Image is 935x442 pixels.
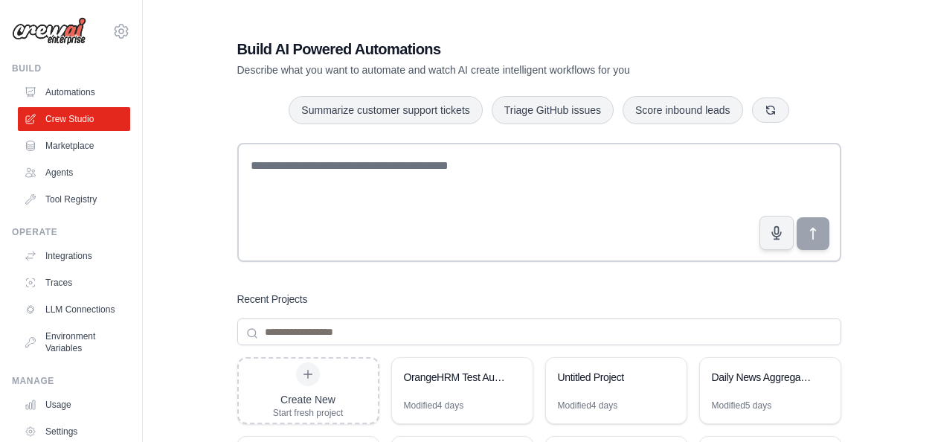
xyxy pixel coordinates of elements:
[18,298,130,321] a: LLM Connections
[18,134,130,158] a: Marketplace
[712,370,814,385] div: Daily News Aggregation System
[18,80,130,104] a: Automations
[18,393,130,417] a: Usage
[12,17,86,45] img: Logo
[623,96,743,124] button: Score inbound leads
[558,370,660,385] div: Untitled Project
[752,97,789,123] button: Get new suggestions
[273,392,344,407] div: Create New
[18,271,130,295] a: Traces
[289,96,482,124] button: Summarize customer support tickets
[237,39,737,60] h1: Build AI Powered Automations
[18,324,130,360] a: Environment Variables
[12,63,130,74] div: Build
[404,370,506,385] div: OrangeHRM Test Automation Suite
[712,400,772,411] div: Modified 5 days
[237,63,737,77] p: Describe what you want to automate and watch AI create intelligent workflows for you
[759,216,794,250] button: Click to speak your automation idea
[237,292,308,307] h3: Recent Projects
[273,407,344,419] div: Start fresh project
[18,107,130,131] a: Crew Studio
[558,400,618,411] div: Modified 4 days
[18,188,130,211] a: Tool Registry
[18,161,130,185] a: Agents
[12,226,130,238] div: Operate
[492,96,614,124] button: Triage GitHub issues
[404,400,464,411] div: Modified 4 days
[12,375,130,387] div: Manage
[18,244,130,268] a: Integrations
